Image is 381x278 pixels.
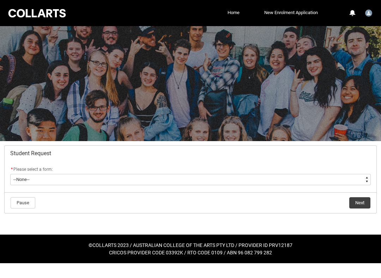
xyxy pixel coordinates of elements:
[10,150,51,157] span: Student Request
[365,10,372,17] img: Student.ksobey.20253149
[363,7,374,18] button: User Profile Student.ksobey.20253149
[349,197,370,208] button: Next
[13,167,53,172] span: Please select a form:
[226,7,241,18] a: Home
[11,197,35,208] button: Pause
[11,167,13,172] abbr: required
[262,7,320,18] a: New Enrolment Application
